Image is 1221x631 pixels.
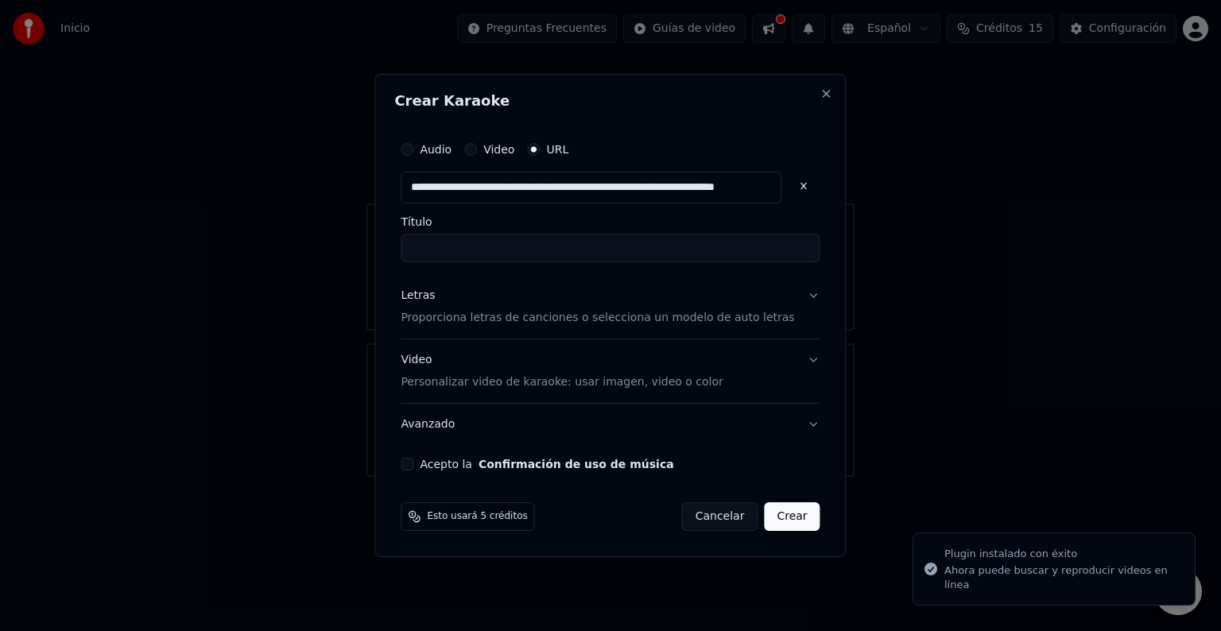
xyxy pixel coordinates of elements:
[682,502,758,531] button: Cancelar
[420,459,673,470] label: Acepto la
[401,310,794,326] p: Proporciona letras de canciones o selecciona un modelo de auto letras
[420,144,452,155] label: Audio
[401,288,435,304] div: Letras
[479,459,674,470] button: Acepto la
[427,510,527,523] span: Esto usará 5 créditos
[401,374,723,390] p: Personalizar video de karaoke: usar imagen, video o color
[394,94,826,108] h2: Crear Karaoke
[401,216,820,227] label: Título
[401,404,820,445] button: Avanzado
[401,352,723,390] div: Video
[483,144,514,155] label: Video
[401,339,820,403] button: VideoPersonalizar video de karaoke: usar imagen, video o color
[546,144,568,155] label: URL
[401,275,820,339] button: LetrasProporciona letras de canciones o selecciona un modelo de auto letras
[764,502,820,531] button: Crear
